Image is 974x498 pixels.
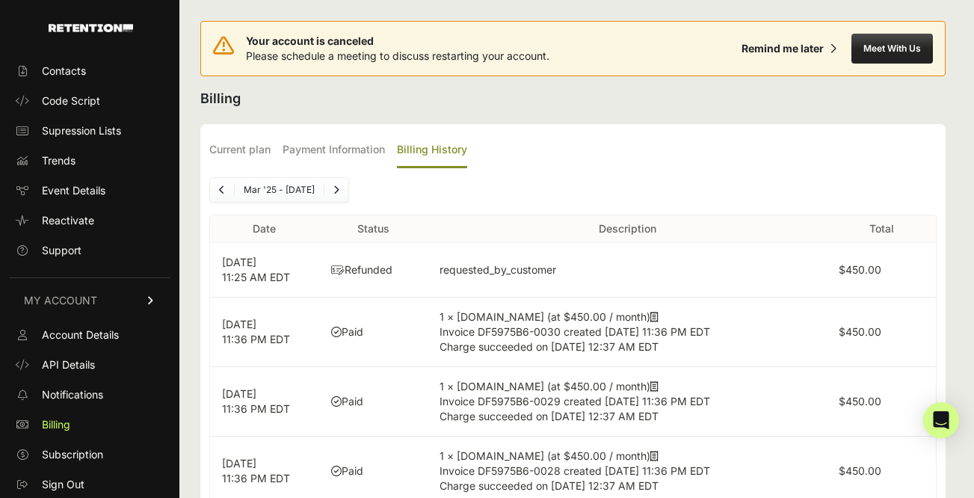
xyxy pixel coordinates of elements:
span: Reactivate [42,213,94,228]
label: Billing History [397,133,467,168]
span: Trends [42,153,75,168]
a: Code Script [9,89,170,113]
td: 1 × [DOMAIN_NAME] (at $450.00 / month) [428,367,827,437]
p: [DATE] 11:36 PM EDT [222,456,307,486]
a: API Details [9,353,170,377]
span: Invoice DF5975B6-0029 created [DATE] 11:36 PM EDT [440,395,710,408]
td: requested_by_customer [428,243,827,298]
a: Account Details [9,323,170,347]
a: MY ACCOUNT [9,277,170,323]
a: Contacts [9,59,170,83]
span: Sign Out [42,477,84,492]
a: Supression Lists [9,119,170,143]
p: [DATE] 11:25 AM EDT [222,255,307,285]
h2: Billing [200,88,946,109]
span: Please schedule a meeting to discuss restarting your account. [246,49,549,62]
a: Sign Out [9,473,170,497]
span: API Details [42,357,95,372]
span: Account Details [42,328,119,342]
td: Paid [319,367,428,437]
span: Support [42,243,81,258]
a: Notifications [9,383,170,407]
label: $450.00 [839,325,881,338]
a: Subscription [9,443,170,467]
div: Remind me later [742,41,824,56]
td: Paid [319,298,428,367]
span: Your account is canceled [246,34,549,49]
th: Date [210,215,319,243]
span: MY ACCOUNT [24,293,97,308]
td: 1 × [DOMAIN_NAME] (at $450.00 / month) [428,298,827,367]
label: Current plan [209,133,271,168]
button: Meet With Us [851,34,933,64]
a: Billing [9,413,170,437]
p: [DATE] 11:36 PM EDT [222,317,307,347]
p: [DATE] 11:36 PM EDT [222,387,307,416]
a: Previous [210,178,234,202]
th: Status [319,215,428,243]
img: Retention.com [49,24,133,32]
li: Mar '25 - [DATE] [234,184,324,196]
span: Supression Lists [42,123,121,138]
span: Subscription [42,447,103,462]
th: Description [428,215,827,243]
span: Charge succeeded on [DATE] 12:37 AM EDT [440,479,659,492]
span: Invoice DF5975B6-0028 created [DATE] 11:36 PM EDT [440,464,710,477]
th: Total [827,215,936,243]
a: Reactivate [9,209,170,233]
span: Billing [42,417,70,432]
span: Event Details [42,183,105,198]
span: Notifications [42,387,103,402]
button: Remind me later [736,35,842,62]
a: Support [9,239,170,262]
span: Invoice DF5975B6-0030 created [DATE] 11:36 PM EDT [440,325,710,338]
span: Contacts [42,64,86,79]
span: Charge succeeded on [DATE] 12:37 AM EDT [440,410,659,422]
label: $450.00 [839,263,881,276]
label: Payment Information [283,133,385,168]
span: Code Script [42,93,100,108]
span: Charge succeeded on [DATE] 12:37 AM EDT [440,340,659,353]
a: Trends [9,149,170,173]
td: Refunded [319,243,428,298]
label: $450.00 [839,395,881,408]
div: Open Intercom Messenger [923,402,959,438]
a: Event Details [9,179,170,203]
a: Next [324,178,348,202]
label: $450.00 [839,464,881,477]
